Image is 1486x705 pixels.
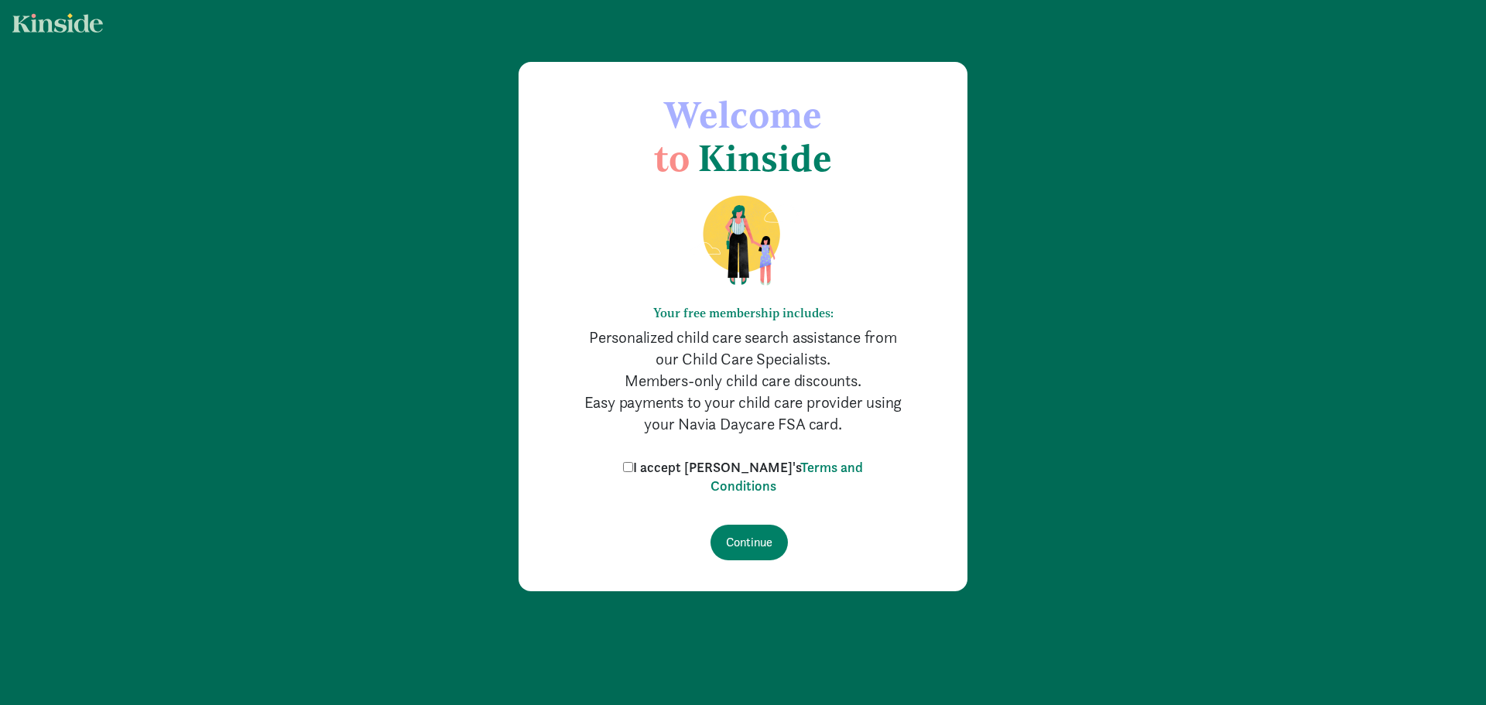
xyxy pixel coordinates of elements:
p: Members-only child care discounts. [580,370,906,392]
span: Welcome [664,92,822,137]
input: Continue [710,525,788,560]
p: Personalized child care search assistance from our Child Care Specialists. [580,327,906,370]
input: I accept [PERSON_NAME]'sTerms and Conditions [623,462,633,472]
p: Easy payments to your child care provider using your Navia Daycare FSA card. [580,392,906,435]
label: I accept [PERSON_NAME]'s [619,458,867,495]
h6: Your free membership includes: [580,306,906,320]
img: illustration-mom-daughter.png [684,194,803,287]
span: to [654,135,690,180]
img: light.svg [12,13,103,33]
a: Terms and Conditions [710,458,864,495]
span: Kinside [698,135,832,180]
